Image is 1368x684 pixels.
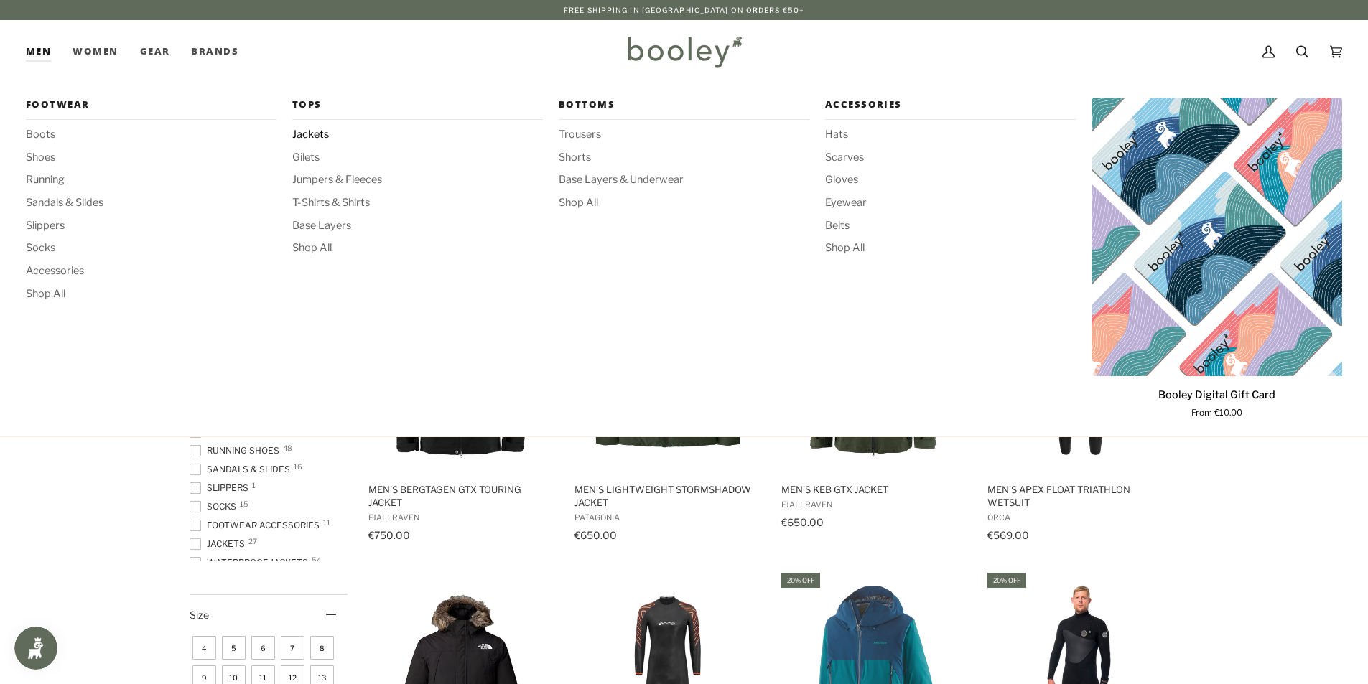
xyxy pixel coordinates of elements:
[294,463,302,470] span: 16
[190,500,241,513] span: Socks
[310,636,334,660] span: Size: 8
[292,218,543,234] a: Base Layers
[190,609,209,621] span: Size
[368,529,410,541] span: €750.00
[73,44,118,59] span: Women
[574,512,760,523] span: Patagonia
[559,98,809,112] span: Bottoms
[292,98,543,112] span: Tops
[312,556,321,563] span: 54
[140,44,170,59] span: Gear
[292,127,543,143] a: Jackets
[14,627,57,670] iframe: Button to open loyalty program pop-up
[292,172,543,188] a: Jumpers & Fleeces
[825,195,1076,211] a: Eyewear
[192,636,216,660] span: Size: 4
[1092,98,1342,376] product-grid-item-variant: €10.00
[825,240,1076,256] a: Shop All
[621,31,747,72] img: Booley
[26,286,276,302] a: Shop All
[26,240,276,256] a: Socks
[825,218,1076,234] a: Belts
[368,512,554,523] span: Fjallraven
[559,98,809,120] a: Bottoms
[559,172,809,188] a: Base Layers & Underwear
[190,519,324,532] span: Footwear Accessories
[323,519,330,526] span: 11
[1191,407,1242,420] span: From €10.00
[190,482,253,495] span: Slippers
[190,463,294,476] span: Sandals & Slides
[292,195,543,211] a: T-Shirts & Shirts
[26,20,62,83] div: Men Footwear Boots Shoes Running Sandals & Slides Slippers Socks Accessories Shop All Tops Jacket...
[781,483,967,496] span: Men's Keb GTX Jacket
[825,172,1076,188] span: Gloves
[574,483,760,509] span: Men's Lightweight Stormshadow Jacket
[559,195,809,211] a: Shop All
[559,150,809,166] a: Shorts
[62,20,129,83] a: Women
[190,556,312,569] span: Waterproof Jackets
[26,150,276,166] a: Shoes
[26,172,276,188] a: Running
[825,150,1076,166] a: Scarves
[129,20,181,83] a: Gear
[191,44,238,59] span: Brands
[222,636,246,660] span: Size: 5
[190,538,249,551] span: Jackets
[559,127,809,143] span: Trousers
[987,573,1026,588] div: 20% off
[292,240,543,256] a: Shop All
[248,538,257,545] span: 27
[781,500,967,510] span: Fjallraven
[1158,388,1275,403] p: Booley Digital Gift Card
[781,516,824,528] span: €650.00
[987,512,1173,523] span: Orca
[1092,98,1342,420] product-grid-item: Booley Digital Gift Card
[574,529,617,541] span: €650.00
[240,500,248,507] span: 15
[1092,98,1342,376] a: Booley Digital Gift Card
[26,127,276,143] a: Boots
[26,218,276,234] a: Slippers
[825,98,1076,120] a: Accessories
[825,98,1076,112] span: Accessories
[987,483,1173,509] span: Men's Apex Float Triathlon Wetsuit
[292,98,543,120] a: Tops
[180,20,249,83] a: Brands
[292,150,543,166] a: Gilets
[825,127,1076,143] a: Hats
[26,195,276,211] a: Sandals & Slides
[281,636,304,660] span: Size: 7
[26,20,62,83] a: Men
[987,529,1029,541] span: €569.00
[1092,382,1342,420] a: Booley Digital Gift Card
[564,4,804,16] p: Free Shipping in [GEOGRAPHIC_DATA] on Orders €50+
[283,444,292,451] span: 48
[26,263,276,279] a: Accessories
[190,444,284,457] span: Running Shoes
